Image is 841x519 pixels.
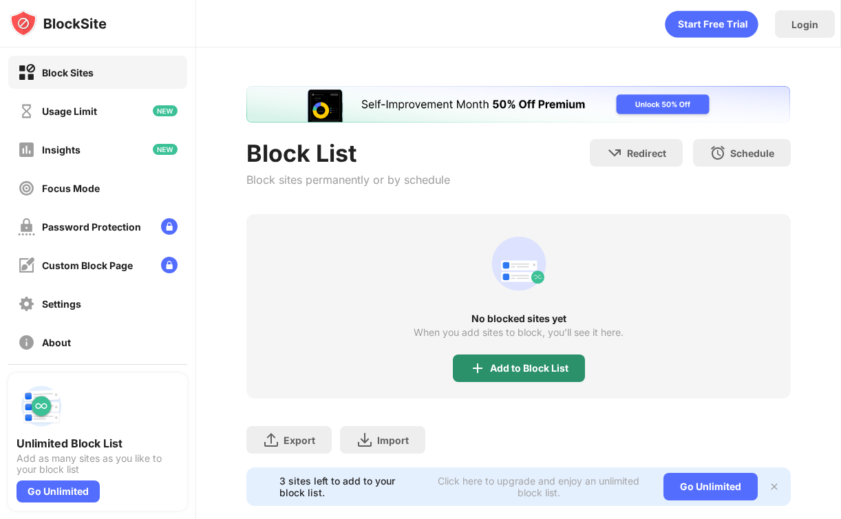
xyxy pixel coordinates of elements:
[246,139,450,167] div: Block List
[161,257,178,273] img: lock-menu.svg
[17,436,179,450] div: Unlimited Block List
[153,105,178,116] img: new-icon.svg
[246,173,450,187] div: Block sites permanently or by schedule
[18,257,35,274] img: customize-block-page-off.svg
[17,381,66,431] img: push-block-list.svg
[279,475,423,498] div: 3 sites left to add to your block list.
[42,337,71,348] div: About
[431,475,647,498] div: Click here to upgrade and enjoy an unlimited block list.
[42,259,133,271] div: Custom Block Page
[18,334,35,351] img: about-off.svg
[42,221,141,233] div: Password Protection
[42,182,100,194] div: Focus Mode
[665,10,758,38] div: animation
[42,298,81,310] div: Settings
[284,434,315,446] div: Export
[18,218,35,235] img: password-protection-off.svg
[42,105,97,117] div: Usage Limit
[18,295,35,313] img: settings-off.svg
[377,434,409,446] div: Import
[153,144,178,155] img: new-icon.svg
[246,86,790,123] iframe: Banner
[42,67,94,78] div: Block Sites
[18,141,35,158] img: insights-off.svg
[414,327,624,338] div: When you add sites to block, you’ll see it here.
[791,19,818,30] div: Login
[17,480,100,502] div: Go Unlimited
[246,313,790,324] div: No blocked sites yet
[42,144,81,156] div: Insights
[769,481,780,492] img: x-button.svg
[18,180,35,197] img: focus-off.svg
[17,453,179,475] div: Add as many sites as you like to your block list
[486,231,552,297] div: animation
[161,218,178,235] img: lock-menu.svg
[10,10,107,37] img: logo-blocksite.svg
[18,64,35,81] img: block-on.svg
[730,147,774,159] div: Schedule
[663,473,758,500] div: Go Unlimited
[627,147,666,159] div: Redirect
[18,103,35,120] img: time-usage-off.svg
[490,363,568,374] div: Add to Block List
